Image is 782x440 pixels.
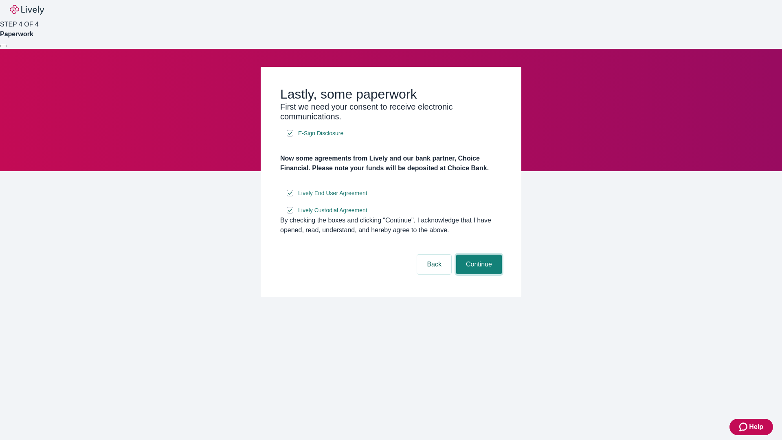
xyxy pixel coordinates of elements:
img: Lively [10,5,44,15]
button: Zendesk support iconHelp [729,419,773,435]
h2: Lastly, some paperwork [280,86,502,102]
span: Lively Custodial Agreement [298,206,367,215]
a: e-sign disclosure document [297,188,369,198]
a: e-sign disclosure document [297,205,369,216]
button: Continue [456,255,502,274]
h3: First we need your consent to receive electronic communications. [280,102,502,121]
div: By checking the boxes and clicking “Continue", I acknowledge that I have opened, read, understand... [280,216,502,235]
span: Help [749,422,763,432]
svg: Zendesk support icon [739,422,749,432]
span: E-Sign Disclosure [298,129,343,138]
button: Back [417,255,451,274]
span: Lively End User Agreement [298,189,367,198]
h4: Now some agreements from Lively and our bank partner, Choice Financial. Please note your funds wi... [280,154,502,173]
a: e-sign disclosure document [297,128,345,139]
